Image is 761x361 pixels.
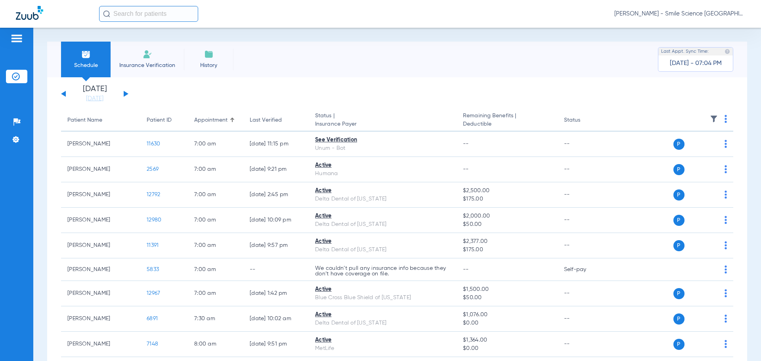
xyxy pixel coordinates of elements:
input: Search for patients [99,6,198,22]
img: group-dot-blue.svg [725,216,727,224]
img: last sync help info [725,49,730,54]
td: 7:00 AM [188,258,243,281]
div: MetLife [315,344,450,353]
td: -- [558,233,611,258]
div: Active [315,336,450,344]
td: -- [558,306,611,332]
li: [DATE] [71,85,119,103]
td: 7:00 AM [188,233,243,258]
img: group-dot-blue.svg [725,265,727,273]
p: We couldn’t pull any insurance info because they don’t have coverage on file. [315,265,450,277]
td: 7:30 AM [188,306,243,332]
th: Status [558,109,611,132]
td: 7:00 AM [188,281,243,306]
img: group-dot-blue.svg [725,140,727,148]
div: Patient Name [67,116,134,124]
span: P [673,139,685,150]
span: Insurance Payer [315,120,450,128]
a: [DATE] [71,95,119,103]
span: 11630 [147,141,160,147]
td: [DATE] 9:57 PM [243,233,309,258]
img: Schedule [81,50,91,59]
div: Active [315,212,450,220]
td: Self-pay [558,258,611,281]
span: 6891 [147,316,158,321]
span: Insurance Verification [117,61,178,69]
div: Patient ID [147,116,182,124]
div: Delta Dental of [US_STATE] [315,319,450,327]
span: $2,377.00 [463,237,551,246]
img: History [204,50,214,59]
div: Active [315,311,450,319]
div: Appointment [194,116,228,124]
td: -- [558,132,611,157]
span: P [673,288,685,299]
span: $50.00 [463,294,551,302]
div: Patient Name [67,116,102,124]
div: Active [315,187,450,195]
td: [DATE] 2:45 PM [243,182,309,208]
span: 5833 [147,267,159,272]
span: 11391 [147,243,159,248]
td: [DATE] 1:42 PM [243,281,309,306]
div: Patient ID [147,116,172,124]
img: group-dot-blue.svg [725,289,727,297]
div: Last Verified [250,116,282,124]
div: Delta Dental of [US_STATE] [315,195,450,203]
div: Active [315,237,450,246]
span: 2569 [147,166,159,172]
img: group-dot-blue.svg [725,191,727,199]
span: P [673,313,685,325]
span: 12792 [147,192,160,197]
td: [PERSON_NAME] [61,332,140,357]
span: P [673,164,685,175]
div: Delta Dental of [US_STATE] [315,220,450,229]
td: -- [558,182,611,208]
img: group-dot-blue.svg [725,241,727,249]
span: $1,500.00 [463,285,551,294]
span: $1,076.00 [463,311,551,319]
td: [PERSON_NAME] [61,182,140,208]
td: 7:00 AM [188,157,243,182]
td: 7:00 AM [188,132,243,157]
span: $175.00 [463,246,551,254]
span: $2,500.00 [463,187,551,195]
td: -- [558,332,611,357]
img: group-dot-blue.svg [725,315,727,323]
td: 7:00 AM [188,208,243,233]
td: [DATE] 10:09 PM [243,208,309,233]
span: P [673,339,685,350]
span: -- [463,166,469,172]
span: $0.00 [463,344,551,353]
div: Unum - Bot [315,144,450,153]
div: Humana [315,170,450,178]
span: 7148 [147,341,158,347]
span: Last Appt. Sync Time: [661,48,709,55]
td: -- [558,281,611,306]
td: [PERSON_NAME] [61,281,140,306]
div: Last Verified [250,116,302,124]
span: 12967 [147,290,160,296]
div: Blue Cross Blue Shield of [US_STATE] [315,294,450,302]
img: hamburger-icon [10,34,23,43]
span: [PERSON_NAME] - Smile Science [GEOGRAPHIC_DATA] [614,10,745,18]
div: See Verification [315,136,450,144]
img: filter.svg [710,115,718,123]
div: Appointment [194,116,237,124]
span: $0.00 [463,319,551,327]
span: $175.00 [463,195,551,203]
iframe: Chat Widget [721,323,761,361]
span: $2,000.00 [463,212,551,220]
span: Schedule [67,61,105,69]
span: $1,364.00 [463,336,551,344]
td: 8:00 AM [188,332,243,357]
td: [DATE] 10:02 AM [243,306,309,332]
span: 12980 [147,217,161,223]
td: -- [558,208,611,233]
img: Zuub Logo [16,6,43,20]
td: [PERSON_NAME] [61,258,140,281]
td: [DATE] 9:21 PM [243,157,309,182]
img: group-dot-blue.svg [725,165,727,173]
span: P [673,215,685,226]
